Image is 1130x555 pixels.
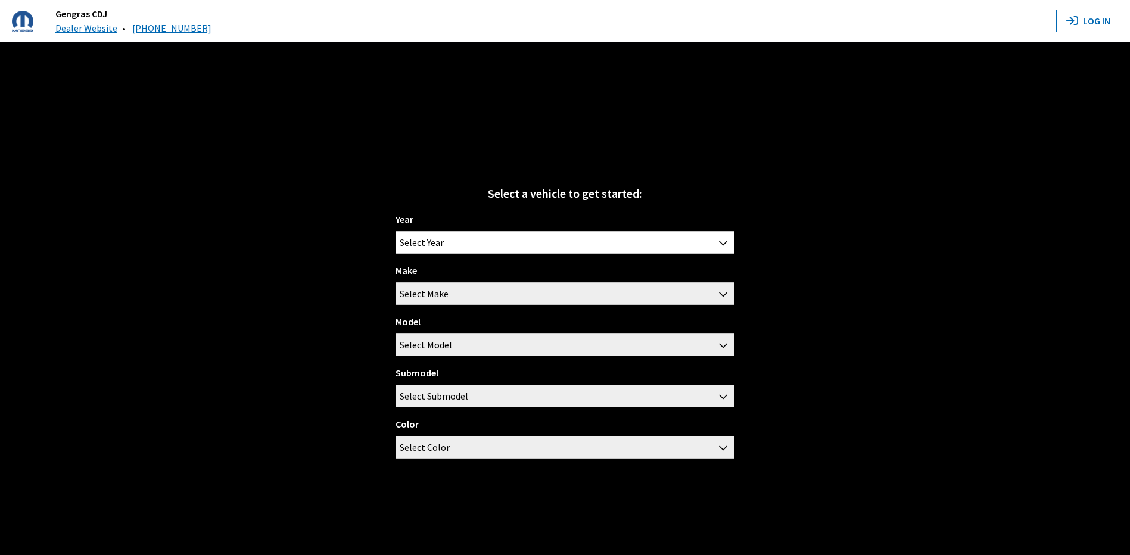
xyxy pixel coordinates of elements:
[396,282,734,305] span: Select Make
[132,22,211,34] a: [PHONE_NUMBER]
[396,436,734,459] span: Select Color
[396,436,733,458] span: Select Color
[396,283,733,304] span: Select Make
[396,334,733,356] span: Select Model
[396,366,438,380] label: Submodel
[396,333,734,356] span: Select Model
[396,232,733,253] span: Select Year
[396,314,421,329] label: Model
[396,231,734,254] span: Select Year
[400,385,468,407] span: Select Submodel
[122,22,126,34] span: •
[396,212,413,226] label: Year
[396,185,734,202] div: Select a vehicle to get started:
[400,283,449,304] span: Select Make
[396,385,734,407] span: Select Submodel
[396,385,733,407] span: Select Submodel
[12,11,33,32] img: Dashboard
[400,334,452,356] span: Select Model
[396,417,419,431] label: Color
[55,22,117,34] a: Dealer Website
[55,8,107,20] a: Gengras CDJ
[400,436,450,458] span: Select Color
[396,263,417,277] label: Make
[400,232,444,253] span: Select Year
[1056,10,1120,32] button: Log In
[12,10,53,32] a: Gengras CDJ logo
